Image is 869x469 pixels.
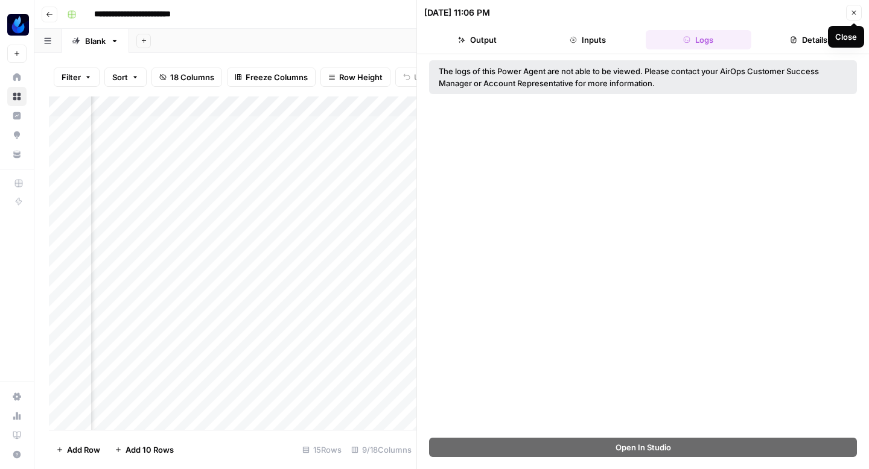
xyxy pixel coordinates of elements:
button: Freeze Columns [227,68,316,87]
img: AgentFire Content Logo [7,14,29,36]
button: Filter [54,68,100,87]
button: Workspace: AgentFire Content [7,10,27,40]
a: Home [7,68,27,87]
button: 18 Columns [151,68,222,87]
button: Logs [646,30,751,49]
a: Insights [7,106,27,125]
span: Filter [62,71,81,83]
button: Inputs [535,30,640,49]
a: Opportunities [7,125,27,145]
span: Sort [112,71,128,83]
span: 18 Columns [170,71,214,83]
div: 9/18 Columns [346,440,416,459]
span: Add 10 Rows [126,444,174,456]
a: Learning Hub [7,426,27,445]
button: Add Row [49,440,107,459]
button: Help + Support [7,445,27,464]
button: Add 10 Rows [107,440,181,459]
span: Freeze Columns [246,71,308,83]
div: [DATE] 11:06 PM [424,7,490,19]
button: Output [424,30,530,49]
button: Sort [104,68,147,87]
a: Settings [7,387,27,406]
div: Close [835,31,857,43]
button: Undo [395,68,442,87]
a: Blank [62,29,129,53]
a: Usage [7,406,27,426]
a: Browse [7,87,27,106]
button: Row Height [320,68,390,87]
div: 15 Rows [298,440,346,459]
div: Blank [85,35,106,47]
span: Open In Studio [616,441,671,453]
div: The logs of this Power Agent are not able to be viewed. Please contact your AirOps Customer Succe... [439,65,847,89]
button: Details [756,30,862,49]
span: Add Row [67,444,100,456]
a: Your Data [7,145,27,164]
button: Open In Studio [429,438,857,457]
span: Row Height [339,71,383,83]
